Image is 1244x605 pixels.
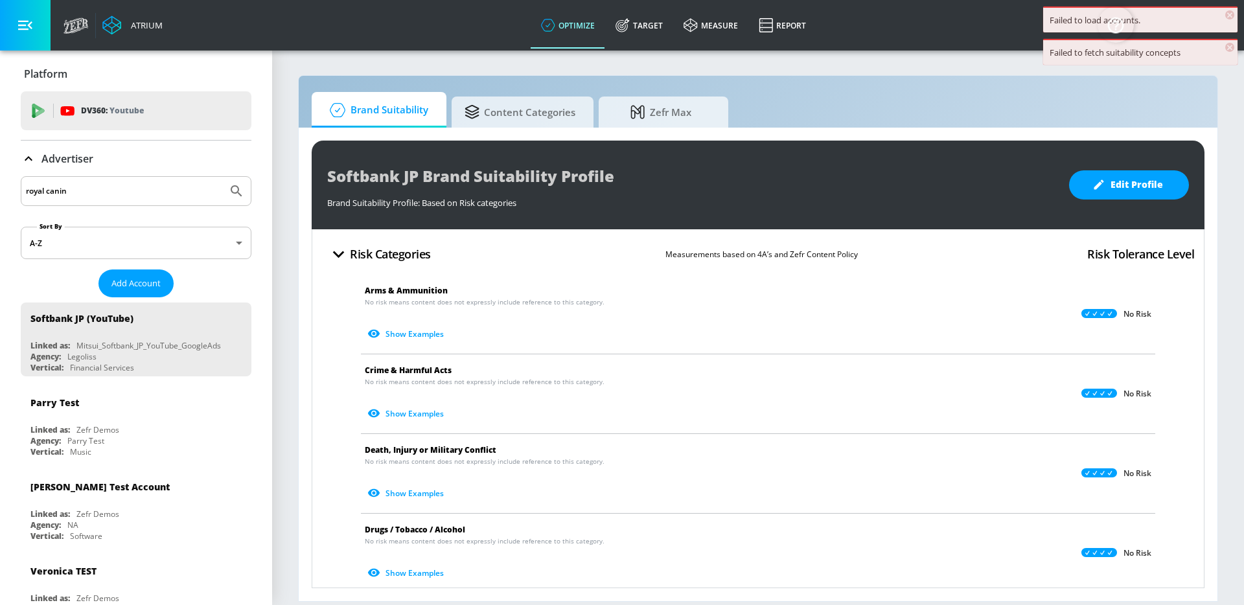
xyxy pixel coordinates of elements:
div: Failed to load accounts. [1050,14,1231,26]
button: Show Examples [365,403,449,424]
a: optimize [531,2,605,49]
span: No risk means content does not expressly include reference to this category. [365,457,605,466]
span: Death, Injury or Military Conflict [365,444,496,455]
div: Parry Test [30,396,79,409]
p: DV360: [81,104,144,118]
div: Atrium [126,19,163,31]
div: [PERSON_NAME] Test AccountLinked as:Zefr DemosAgency:NAVertical:Software [21,471,251,545]
span: Edit Profile [1095,177,1163,193]
button: Show Examples [365,483,449,504]
div: Zefr Demos [76,593,119,604]
p: No Risk [1123,309,1151,319]
p: Advertiser [41,152,93,166]
a: Target [605,2,673,49]
a: measure [673,2,748,49]
p: Youtube [109,104,144,117]
span: No risk means content does not expressly include reference to this category. [365,377,605,387]
div: A-Z [21,227,251,259]
div: Music [70,446,91,457]
div: Brand Suitability Profile: Based on Risk categories [327,190,1056,209]
span: × [1225,10,1234,19]
div: Parry Test [67,435,104,446]
p: Measurements based on 4A’s and Zefr Content Policy [665,247,858,261]
div: Software [70,531,102,542]
span: Crime & Harmful Acts [365,365,452,376]
div: Linked as: [30,340,70,351]
span: Zefr Max [612,97,710,128]
div: Veronica TEST [30,565,97,577]
h4: Risk Categories [350,245,431,263]
div: Legoliss [67,351,97,362]
div: Vertical: [30,531,63,542]
span: Arms & Ammunition [365,285,448,296]
div: Agency: [30,519,61,531]
a: Report [748,2,816,49]
span: No risk means content does not expressly include reference to this category. [365,297,605,307]
span: No risk means content does not expressly include reference to this category. [365,536,605,546]
input: Search by name [26,183,222,200]
div: Linked as: [30,593,70,604]
span: Add Account [111,276,161,291]
button: Submit Search [222,177,251,205]
div: Failed to fetch suitability concepts [1050,47,1231,58]
div: Softbank JP (YouTube) [30,312,133,325]
div: Agency: [30,351,61,362]
p: Platform [24,67,67,81]
p: No Risk [1123,548,1151,558]
div: Advertiser [21,141,251,177]
span: Content Categories [465,97,575,128]
button: Open Resource Center [1098,6,1134,43]
div: Platform [21,56,251,92]
button: Add Account [98,269,174,297]
div: Zefr Demos [76,508,119,519]
span: × [1225,43,1234,52]
div: Mitsui_Softbank_JP_YouTube_GoogleAds [76,340,221,351]
span: Drugs / Tobacco / Alcohol [365,524,465,535]
button: Edit Profile [1069,170,1189,200]
button: Risk Categories [322,239,436,269]
div: Financial Services [70,362,134,373]
div: [PERSON_NAME] Test Account [30,481,170,493]
p: No Risk [1123,468,1151,479]
div: Vertical: [30,446,63,457]
div: Linked as: [30,508,70,519]
div: Softbank JP (YouTube)Linked as:Mitsui_Softbank_JP_YouTube_GoogleAdsAgency:LegolissVertical:Financ... [21,302,251,376]
button: Show Examples [365,323,449,345]
span: Brand Suitability [325,95,428,126]
div: NA [67,519,78,531]
label: Sort By [37,222,65,231]
div: Vertical: [30,362,63,373]
h4: Risk Tolerance Level [1087,245,1194,263]
div: Linked as: [30,424,70,435]
p: No Risk [1123,389,1151,399]
button: Show Examples [365,562,449,584]
div: DV360: Youtube [21,91,251,130]
div: Zefr Demos [76,424,119,435]
div: Parry TestLinked as:Zefr DemosAgency:Parry TestVertical:Music [21,387,251,461]
a: Atrium [102,16,163,35]
div: Agency: [30,435,61,446]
